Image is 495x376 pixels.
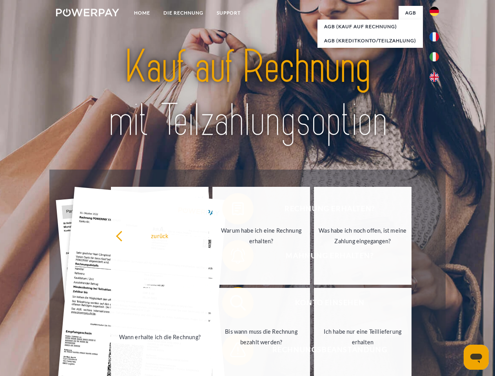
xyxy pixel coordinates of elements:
div: Wann erhalte ich die Rechnung? [116,331,204,342]
div: Was habe ich noch offen, ist meine Zahlung eingegangen? [319,225,407,246]
a: SUPPORT [210,6,247,20]
a: Home [127,6,157,20]
img: logo-powerpay-white.svg [56,9,119,16]
img: fr [430,32,439,42]
a: DIE RECHNUNG [157,6,210,20]
iframe: Schaltfläche zum Öffnen des Messaging-Fensters [464,345,489,370]
a: AGB (Kauf auf Rechnung) [317,20,423,34]
a: agb [399,6,423,20]
a: Was habe ich noch offen, ist meine Zahlung eingegangen? [314,187,412,285]
img: de [430,7,439,16]
img: title-powerpay_de.svg [75,38,420,150]
div: Warum habe ich eine Rechnung erhalten? [217,225,305,246]
div: Bis wann muss die Rechnung bezahlt werden? [217,326,305,347]
img: en [430,72,439,82]
a: AGB (Kreditkonto/Teilzahlung) [317,34,423,48]
img: it [430,52,439,61]
div: Ich habe nur eine Teillieferung erhalten [319,326,407,347]
div: zurück [116,230,204,241]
